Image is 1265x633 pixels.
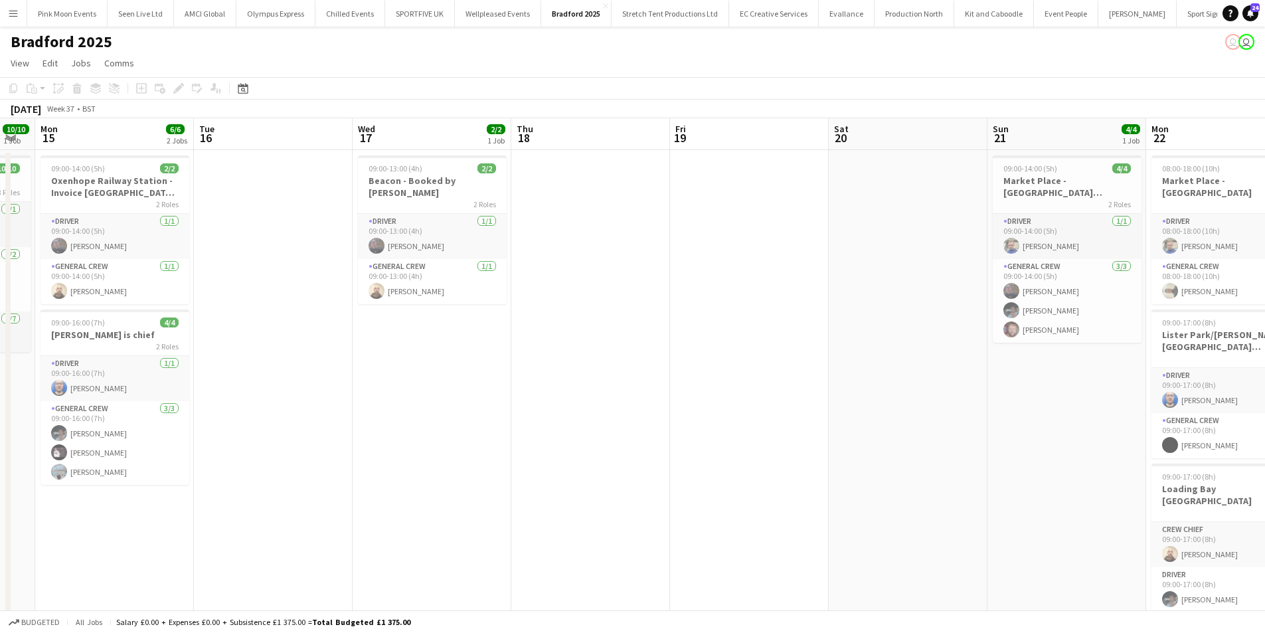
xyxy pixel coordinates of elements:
[71,57,91,69] span: Jobs
[37,54,63,72] a: Edit
[612,1,729,27] button: Stretch Tent Productions Ltd
[41,310,189,485] app-job-card: 09:00-16:00 (7h)4/4[PERSON_NAME] is chief2 RolesDriver1/109:00-16:00 (7h)[PERSON_NAME]General Cre...
[41,175,189,199] h3: Oxenhope Railway Station - Invoice [GEOGRAPHIC_DATA] Royal
[1034,1,1098,27] button: Event People
[41,401,189,485] app-card-role: General Crew3/309:00-16:00 (7h)[PERSON_NAME][PERSON_NAME][PERSON_NAME]
[99,54,139,72] a: Comms
[42,57,58,69] span: Edit
[3,124,29,134] span: 10/10
[1250,3,1260,12] span: 24
[39,130,58,145] span: 15
[1098,1,1177,27] button: [PERSON_NAME]
[312,617,410,627] span: Total Budgeted £1 375.00
[1238,34,1254,50] app-user-avatar: Dominic Riley
[116,617,410,627] div: Salary £0.00 + Expenses £0.00 + Subsistence £1 375.00 =
[517,123,533,135] span: Thu
[44,104,77,114] span: Week 37
[358,214,507,259] app-card-role: Driver1/109:00-13:00 (4h)[PERSON_NAME]
[954,1,1034,27] button: Kit and Caboodle
[82,104,96,114] div: BST
[834,123,849,135] span: Sat
[197,130,214,145] span: 16
[993,155,1141,343] app-job-card: 09:00-14:00 (5h)4/4Market Place - [GEOGRAPHIC_DATA][PERSON_NAME] chief - dom is [PERSON_NAME]2 Ro...
[41,155,189,304] app-job-card: 09:00-14:00 (5h)2/2Oxenhope Railway Station - Invoice [GEOGRAPHIC_DATA] Royal2 RolesDriver1/109:0...
[1242,5,1258,21] a: 24
[166,124,185,134] span: 6/6
[991,130,1009,145] span: 21
[541,1,612,27] button: Bradford 2025
[455,1,541,27] button: Wellpleased Events
[108,1,174,27] button: Seen Live Ltd
[369,163,422,173] span: 09:00-13:00 (4h)
[1162,317,1216,327] span: 09:00-17:00 (8h)
[51,163,105,173] span: 09:00-14:00 (5h)
[1108,199,1131,209] span: 2 Roles
[156,199,179,209] span: 2 Roles
[473,199,496,209] span: 2 Roles
[993,259,1141,343] app-card-role: General Crew3/309:00-14:00 (5h)[PERSON_NAME][PERSON_NAME][PERSON_NAME]
[993,123,1009,135] span: Sun
[358,155,507,304] app-job-card: 09:00-13:00 (4h)2/2Beacon - Booked by [PERSON_NAME]2 RolesDriver1/109:00-13:00 (4h)[PERSON_NAME]G...
[358,175,507,199] h3: Beacon - Booked by [PERSON_NAME]
[487,136,505,145] div: 1 Job
[27,1,108,27] button: Pink Moon Events
[477,163,496,173] span: 2/2
[1122,136,1139,145] div: 1 Job
[356,130,375,145] span: 17
[358,123,375,135] span: Wed
[675,123,686,135] span: Fri
[104,57,134,69] span: Comms
[41,356,189,401] app-card-role: Driver1/109:00-16:00 (7h)[PERSON_NAME]
[993,175,1141,199] h3: Market Place - [GEOGRAPHIC_DATA][PERSON_NAME] chief - dom is [PERSON_NAME]
[11,102,41,116] div: [DATE]
[487,124,505,134] span: 2/2
[819,1,875,27] button: Evallance
[11,32,112,52] h1: Bradford 2025
[41,214,189,259] app-card-role: Driver1/109:00-14:00 (5h)[PERSON_NAME]
[7,615,62,630] button: Budgeted
[41,329,189,341] h3: [PERSON_NAME] is chief
[41,259,189,304] app-card-role: General Crew1/109:00-14:00 (5h)[PERSON_NAME]
[41,123,58,135] span: Mon
[358,259,507,304] app-card-role: General Crew1/109:00-13:00 (4h)[PERSON_NAME]
[73,617,105,627] span: All jobs
[160,163,179,173] span: 2/2
[832,130,849,145] span: 20
[156,341,179,351] span: 2 Roles
[385,1,455,27] button: SPORTFIVE UK
[1225,34,1241,50] app-user-avatar: Dominic Riley
[1003,163,1057,173] span: 09:00-14:00 (5h)
[66,54,96,72] a: Jobs
[673,130,686,145] span: 19
[1151,123,1169,135] span: Mon
[875,1,954,27] button: Production North
[1162,472,1216,482] span: 09:00-17:00 (8h)
[160,317,179,327] span: 4/4
[5,54,35,72] a: View
[167,136,187,145] div: 2 Jobs
[1162,163,1220,173] span: 08:00-18:00 (10h)
[1177,1,1244,27] button: Sport Signage
[315,1,385,27] button: Chilled Events
[236,1,315,27] button: Olympus Express
[21,618,60,627] span: Budgeted
[515,130,533,145] span: 18
[1149,130,1169,145] span: 22
[174,1,236,27] button: AMCI Global
[3,136,29,145] div: 1 Job
[11,57,29,69] span: View
[199,123,214,135] span: Tue
[51,317,105,327] span: 09:00-16:00 (7h)
[1112,163,1131,173] span: 4/4
[1122,124,1140,134] span: 4/4
[993,214,1141,259] app-card-role: Driver1/109:00-14:00 (5h)[PERSON_NAME]
[729,1,819,27] button: EC Creative Services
